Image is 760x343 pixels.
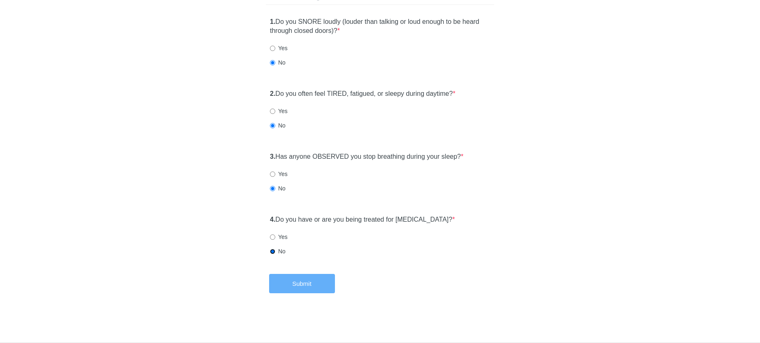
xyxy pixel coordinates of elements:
label: No [270,121,286,130]
input: No [270,123,275,128]
strong: 2. [270,90,275,97]
input: Yes [270,46,275,51]
label: Do you SNORE loudly (louder than talking or loud enough to be heard through closed doors)? [270,17,490,36]
input: No [270,60,275,65]
button: Submit [269,274,335,293]
label: No [270,58,286,67]
strong: 4. [270,216,275,223]
input: No [270,249,275,254]
label: Yes [270,170,288,178]
input: Yes [270,234,275,240]
input: No [270,186,275,191]
label: Do you have or are you being treated for [MEDICAL_DATA]? [270,215,455,225]
label: Yes [270,233,288,241]
strong: 1. [270,18,275,25]
label: Do you often feel TIRED, fatigued, or sleepy during daytime? [270,89,456,99]
input: Yes [270,171,275,177]
label: No [270,247,286,255]
label: Has anyone OBSERVED you stop breathing during your sleep? [270,152,463,162]
label: Yes [270,44,288,52]
label: Yes [270,107,288,115]
label: No [270,184,286,192]
strong: 3. [270,153,275,160]
input: Yes [270,109,275,114]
